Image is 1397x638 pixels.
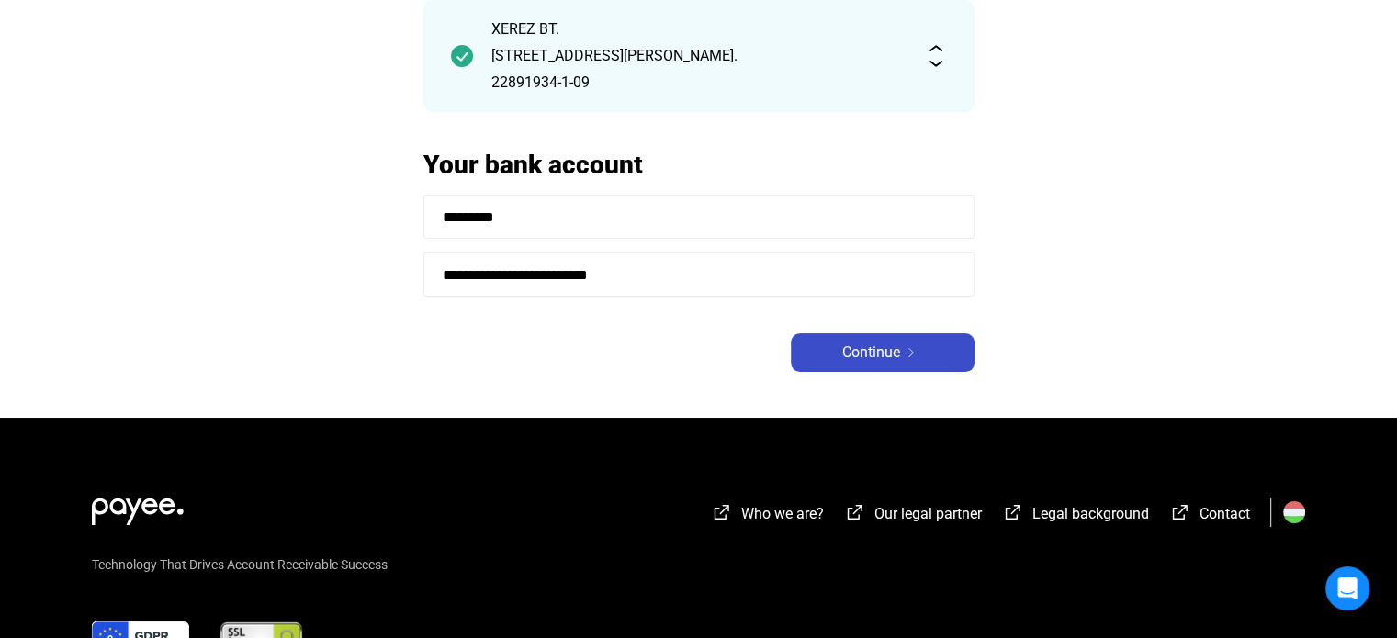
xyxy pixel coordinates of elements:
[711,508,824,525] a: external-link-whiteWho we are?
[1200,505,1250,522] span: Contact
[900,348,922,357] img: arrow-right-white
[1325,566,1369,610] div: Open Intercom Messenger
[874,505,982,522] span: Our legal partner
[491,45,907,67] div: [STREET_ADDRESS][PERSON_NAME].
[1283,501,1305,523] img: HU.svg
[451,45,473,67] img: checkmark-darker-green-circle
[844,503,866,521] img: external-link-white
[842,341,900,364] span: Continue
[844,508,982,525] a: external-link-whiteOur legal partner
[741,505,824,522] span: Who we are?
[491,18,907,40] div: XEREZ BT.
[1169,508,1250,525] a: external-link-whiteContact
[1169,503,1191,521] img: external-link-white
[1002,503,1024,521] img: external-link-white
[491,72,907,94] div: 22891934-1-09
[925,45,947,67] img: expand
[92,487,184,525] img: white-payee-white-dot.svg
[1032,505,1149,522] span: Legal background
[791,333,975,372] button: Continuearrow-right-white
[711,503,733,521] img: external-link-white
[423,149,975,181] h2: Your bank account
[1002,508,1149,525] a: external-link-whiteLegal background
